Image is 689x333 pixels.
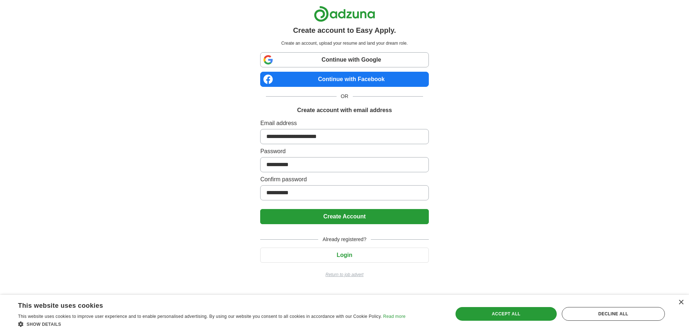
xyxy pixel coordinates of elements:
[260,119,428,128] label: Email address
[260,52,428,67] a: Continue with Google
[262,40,427,46] p: Create an account, upload your resume and land your dream role.
[260,147,428,156] label: Password
[27,322,61,327] span: Show details
[562,307,665,321] div: Decline all
[293,25,396,36] h1: Create account to Easy Apply.
[260,271,428,278] a: Return to job advert
[260,175,428,184] label: Confirm password
[260,252,428,258] a: Login
[18,314,382,319] span: This website uses cookies to improve user experience and to enable personalised advertising. By u...
[260,209,428,224] button: Create Account
[260,72,428,87] a: Continue with Facebook
[383,314,405,319] a: Read more, opens a new window
[297,106,392,115] h1: Create account with email address
[18,320,405,328] div: Show details
[455,307,556,321] div: Accept all
[314,6,375,22] img: Adzuna logo
[260,248,428,263] button: Login
[337,93,353,100] span: OR
[18,299,387,310] div: This website uses cookies
[678,300,684,305] div: Close
[318,236,370,243] span: Already registered?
